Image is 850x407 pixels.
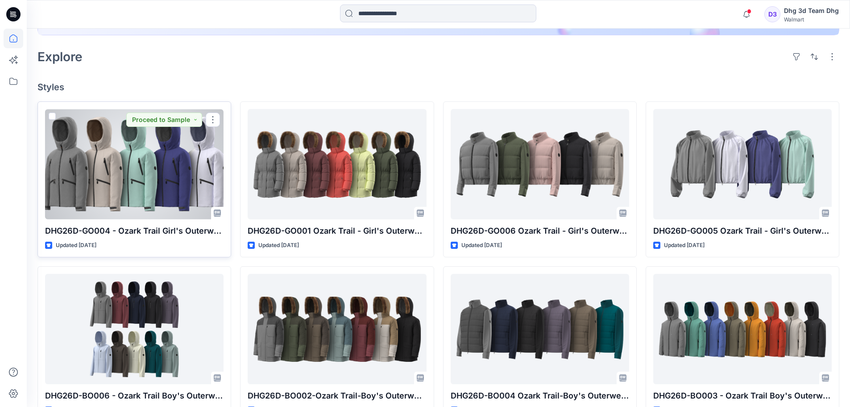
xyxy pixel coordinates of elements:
[653,274,832,384] a: DHG26D-BO003 - Ozark Trail Boy's Outerwear - Performance Jacket Opt 2
[451,274,629,384] a: DHG26D-BO004 Ozark Trail-Boy's Outerwear - Hybrid Jacket Opt.1
[451,225,629,237] p: DHG26D-GO006 Ozark Trail - Girl's Outerwear-Hybrid Jacket
[45,390,224,402] p: DHG26D-BO006 - Ozark Trail Boy's Outerwear - Softshell V2
[45,274,224,384] a: DHG26D-BO006 - Ozark Trail Boy's Outerwear - Softshell V2
[784,16,839,23] div: Walmart
[451,390,629,402] p: DHG26D-BO004 Ozark Trail-Boy's Outerwear - Hybrid Jacket Opt.1
[784,5,839,16] div: Dhg 3d Team Dhg
[45,225,224,237] p: DHG26D-GO004 - Ozark Trail Girl's Outerwear Performance Jkt Opt.2
[248,225,426,237] p: DHG26D-GO001 Ozark Trail - Girl's Outerwear-Parka Jkt Opt.1
[37,50,83,64] h2: Explore
[461,241,502,250] p: Updated [DATE]
[664,241,705,250] p: Updated [DATE]
[258,241,299,250] p: Updated [DATE]
[248,390,426,402] p: DHG26D-BO002-Ozark Trail-Boy's Outerwear - Parka Jkt V2 Opt 2
[56,241,96,250] p: Updated [DATE]
[45,109,224,219] a: DHG26D-GO004 - Ozark Trail Girl's Outerwear Performance Jkt Opt.2
[248,274,426,384] a: DHG26D-BO002-Ozark Trail-Boy's Outerwear - Parka Jkt V2 Opt 2
[653,390,832,402] p: DHG26D-BO003 - Ozark Trail Boy's Outerwear - Performance Jacket Opt 2
[764,6,780,22] div: D3
[37,82,839,92] h4: Styles
[248,109,426,219] a: DHG26D-GO001 Ozark Trail - Girl's Outerwear-Parka Jkt Opt.1
[653,225,832,237] p: DHG26D-GO005 Ozark Trail - Girl's Outerwear-Better Lightweight Windbreaker
[653,109,832,219] a: DHG26D-GO005 Ozark Trail - Girl's Outerwear-Better Lightweight Windbreaker
[451,109,629,219] a: DHG26D-GO006 Ozark Trail - Girl's Outerwear-Hybrid Jacket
